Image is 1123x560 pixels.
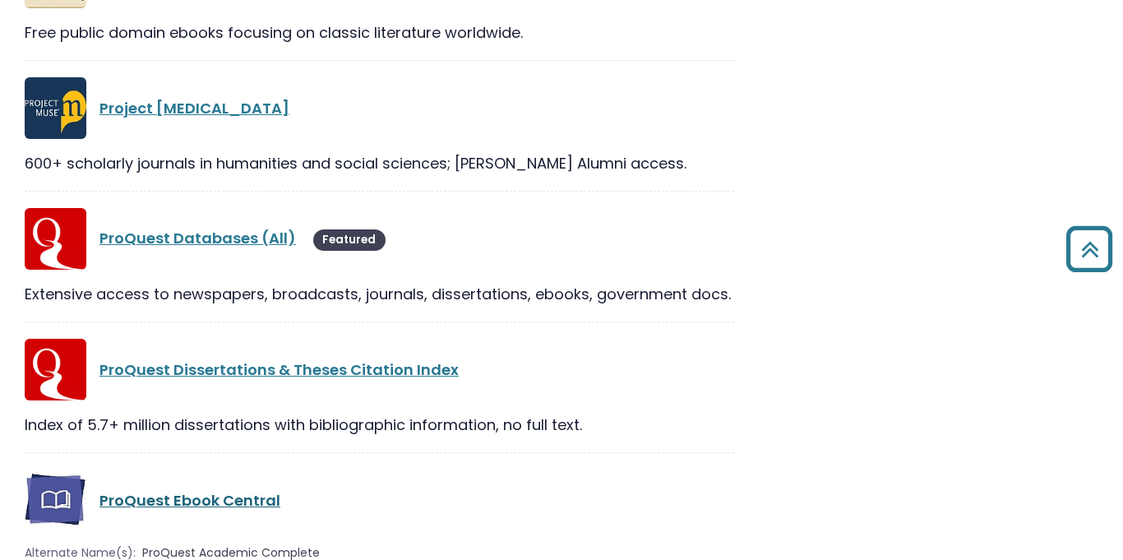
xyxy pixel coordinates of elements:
[99,490,280,511] a: ProQuest Ebook Central
[25,414,734,436] div: Index of 5.7+ million dissertations with bibliographic information, no full text.
[1060,234,1119,264] a: Back to Top
[25,283,734,305] div: Extensive access to newspapers, broadcasts, journals, dissertations, ebooks, government docs.
[313,229,386,251] span: Featured
[99,98,289,118] a: Project [MEDICAL_DATA]
[25,152,734,174] div: 600+ scholarly journals in humanities and social sciences; [PERSON_NAME] Alumni access.
[99,359,459,380] a: ProQuest Dissertations & Theses Citation Index
[99,228,296,248] a: ProQuest Databases (All)
[25,21,734,44] div: Free public domain ebooks focusing on classic literature worldwide.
